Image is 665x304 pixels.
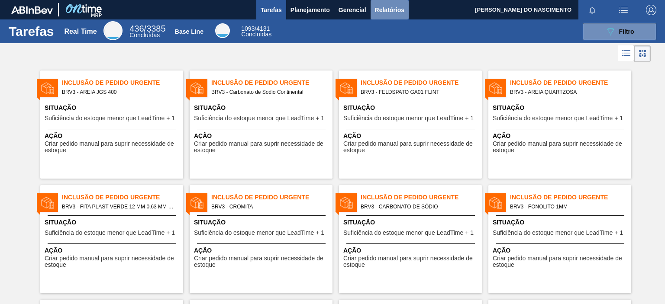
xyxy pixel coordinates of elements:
span: BRV3 - CROMITA [211,202,326,211]
span: Suficiência do estoque menor que LeadTime + 1 [493,230,623,236]
span: Situação [493,103,629,112]
span: Inclusão de Pedido Urgente [211,193,332,202]
span: Inclusão de Pedido Urgente [361,193,482,202]
span: Concluídas [129,32,160,38]
div: Visão em Cards [634,45,651,62]
span: Inclusão de Pedido Urgente [62,78,183,87]
span: Situação [194,218,330,227]
span: Suficiência do estoque menor que LeadTime + 1 [493,115,623,122]
span: Criar pedido manual para suprir necessidade de estoque [194,141,330,154]
span: / 3385 [129,24,165,33]
span: Situação [194,103,330,112]
div: Base Line [215,23,230,38]
span: Situação [45,218,181,227]
img: Logout [646,5,656,15]
img: status [41,82,54,95]
span: Concluídas [241,31,271,38]
span: Suficiência do estoque menor que LeadTime + 1 [194,115,324,122]
span: Suficiência do estoque menor que LeadTime + 1 [343,115,474,122]
img: status [340,82,353,95]
div: Visão em Lista [618,45,634,62]
span: Suficiência do estoque menor que LeadTime + 1 [45,115,175,122]
img: status [489,196,502,209]
span: Ação [45,246,181,255]
span: BRV3 - Carbonato de Sodio Continental [211,87,326,97]
span: Suficiência do estoque menor que LeadTime + 1 [343,230,474,236]
span: Criar pedido manual para suprir necessidade de estoque [45,255,181,269]
div: Real Time [103,21,123,40]
span: Suficiência do estoque menor que LeadTime + 1 [45,230,175,236]
span: Planejamento [291,5,330,15]
span: Situação [45,103,181,112]
img: status [190,196,203,209]
span: Inclusão de Pedido Urgente [510,193,631,202]
span: Criar pedido manual para suprir necessidade de estoque [343,141,480,154]
img: status [41,196,54,209]
span: BRV3 - AREIA QUARTZOSA [510,87,624,97]
span: Criar pedido manual para suprir necessidade de estoque [493,141,629,154]
div: Base Line [241,26,271,37]
span: Criar pedido manual para suprir necessidade de estoque [194,255,330,269]
span: 436 [129,24,144,33]
span: Relatórios [375,5,404,15]
span: 1093 [241,25,255,32]
button: Filtro [583,23,656,40]
span: Ação [343,131,480,141]
span: Gerencial [339,5,366,15]
img: TNhmsLtSVTkK8tSr43FrP2fwEKptu5GPRR3wAAAABJRU5ErkJggg== [11,6,53,14]
img: status [489,82,502,95]
span: Situação [343,103,480,112]
div: Real Time [129,25,165,38]
span: / 4131 [241,25,270,32]
span: Criar pedido manual para suprir necessidade de estoque [45,141,181,154]
span: Filtro [619,28,634,35]
span: Ação [493,246,629,255]
span: Ação [194,131,330,141]
div: Base Line [175,28,203,35]
span: Ação [194,246,330,255]
span: BRV3 - CARBONATO DE SÓDIO [361,202,475,211]
span: BRV3 - FELDSPATO GA01 FLINT [361,87,475,97]
span: Ação [343,246,480,255]
span: BRV3 - FITA PLAST VERDE 12 MM 0,63 MM 2000 M [62,202,176,211]
span: Inclusão de Pedido Urgente [510,78,631,87]
span: Criar pedido manual para suprir necessidade de estoque [343,255,480,269]
span: Ação [493,131,629,141]
span: Suficiência do estoque menor que LeadTime + 1 [194,230,324,236]
span: Inclusão de Pedido Urgente [211,78,332,87]
span: Criar pedido manual para suprir necessidade de estoque [493,255,629,269]
img: status [340,196,353,209]
span: Situação [343,218,480,227]
span: BRV3 - FONOLITO 1MM [510,202,624,211]
span: Tarefas [261,5,282,15]
span: Inclusão de Pedido Urgente [62,193,183,202]
button: Notificações [578,4,606,16]
span: Ação [45,131,181,141]
div: Real Time [64,28,97,35]
span: BRV3 - AREIA JGS 400 [62,87,176,97]
img: status [190,82,203,95]
span: Situação [493,218,629,227]
span: Inclusão de Pedido Urgente [361,78,482,87]
img: userActions [618,5,629,15]
h1: Tarefas [9,26,54,36]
